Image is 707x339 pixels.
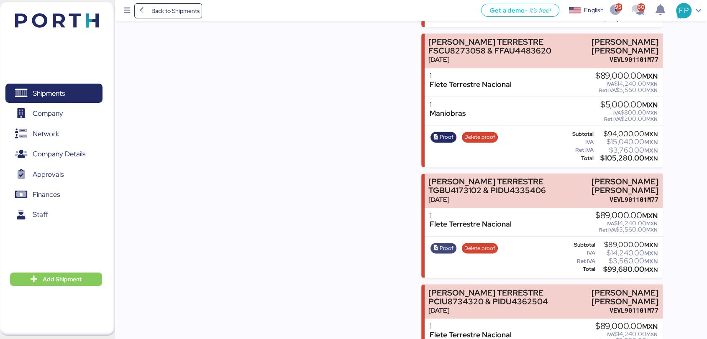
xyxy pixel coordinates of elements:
[646,110,658,116] span: MXN
[642,211,658,220] span: MXN
[599,87,616,94] span: Ret IVA
[646,227,658,233] span: MXN
[576,288,658,306] div: [PERSON_NAME] [PERSON_NAME]
[646,116,658,122] span: MXN
[576,177,658,195] div: [PERSON_NAME] [PERSON_NAME]
[595,81,658,87] div: $14,240.00
[567,131,594,137] div: Subtotal
[642,71,658,81] span: MXN
[576,306,658,315] div: VEVL901101M77
[607,331,614,338] span: IVA
[33,107,63,120] span: Company
[430,71,512,80] div: 1
[595,220,658,227] div: $14,240.00
[646,87,658,94] span: MXN
[595,155,658,161] div: $105,280.00
[599,227,616,233] span: Ret IVA
[595,131,658,137] div: $94,000.00
[33,209,48,221] span: Staff
[646,81,658,87] span: MXN
[5,145,102,164] a: Company Details
[642,100,658,110] span: MXN
[595,322,658,331] div: $89,000.00
[33,128,59,140] span: Network
[597,242,658,248] div: $89,000.00
[440,244,453,253] span: Proof
[428,288,572,306] div: [PERSON_NAME] TERRESTRE PCIU8734320 & PIDU4362504
[595,227,658,233] div: $3,560.00
[595,139,658,145] div: $15,040.00
[10,273,102,286] button: Add Shipment
[462,132,498,143] button: Delete proof
[644,147,658,154] span: MXN
[43,274,82,284] span: Add Shipment
[644,241,658,249] span: MXN
[597,250,658,256] div: $14,240.00
[430,211,512,220] div: 1
[644,130,658,138] span: MXN
[428,195,571,204] div: [DATE]
[600,110,658,116] div: $800.00
[567,147,594,153] div: Ret IVA
[5,185,102,204] a: Finances
[567,250,595,256] div: IVA
[595,147,658,153] div: $3,760.00
[430,220,512,229] div: Flete Terrestre Nacional
[33,168,64,181] span: Approvals
[33,189,60,201] span: Finances
[597,15,658,22] div: $99,680.00
[567,266,595,272] div: Total
[430,80,512,89] div: Flete Terrestre Nacional
[597,258,658,264] div: $3,560.00
[613,110,621,116] span: IVA
[151,6,199,16] span: Back to Shipments
[430,109,466,118] div: Maniobras
[567,155,594,161] div: Total
[567,242,595,248] div: Subtotal
[428,38,573,55] div: [PERSON_NAME] TERRESTRE FSCU8273058 & FFAU4483620
[644,257,658,265] span: MXN
[5,165,102,184] a: Approvals
[595,211,658,220] div: $89,000.00
[642,322,658,331] span: MXN
[5,84,102,103] a: Shipments
[600,100,658,110] div: $5,000.00
[5,124,102,143] a: Network
[644,138,658,146] span: MXN
[428,177,571,195] div: [PERSON_NAME] TERRESTRE TGBU4173102 & PIDU4335406
[428,306,572,315] div: [DATE]
[577,55,658,64] div: VEVL901101M77
[134,3,202,18] a: Back to Shipments
[428,55,573,64] div: [DATE]
[33,87,65,99] span: Shipments
[577,38,658,55] div: [PERSON_NAME] [PERSON_NAME]
[5,104,102,123] a: Company
[430,132,456,143] button: Proof
[646,220,658,227] span: MXN
[567,258,595,264] div: Ret IVA
[440,133,453,142] span: Proof
[430,100,466,109] div: 1
[646,331,658,338] span: MXN
[584,6,603,15] div: English
[597,266,658,273] div: $99,680.00
[462,243,498,254] button: Delete proof
[595,71,658,81] div: $89,000.00
[644,155,658,162] span: MXN
[430,322,512,331] div: 1
[120,4,134,18] button: Menu
[430,243,456,254] button: Proof
[595,331,658,337] div: $14,240.00
[644,250,658,257] span: MXN
[567,139,594,145] div: IVA
[679,5,688,16] span: FP
[600,116,658,122] div: $200.00
[464,244,495,253] span: Delete proof
[576,195,658,204] div: VEVL901101M77
[5,205,102,224] a: Staff
[595,87,658,93] div: $3,560.00
[607,220,614,227] span: IVA
[33,148,85,160] span: Company Details
[464,133,495,142] span: Delete proof
[604,116,621,122] span: Ret IVA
